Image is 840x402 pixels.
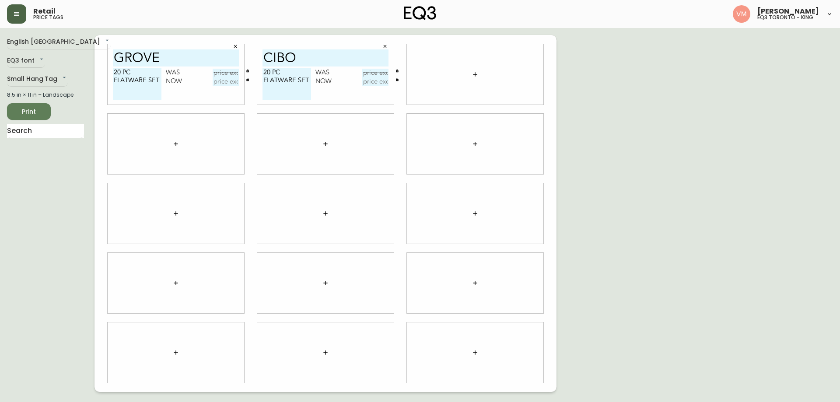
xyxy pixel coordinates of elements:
[33,8,56,15] span: Retail
[7,72,68,87] div: Small Hang Tag
[7,54,45,68] div: EQ3 font
[14,106,44,117] span: Print
[7,35,111,49] div: English [GEOGRAPHIC_DATA]
[113,57,144,67] input: price excluding $
[213,69,239,77] input: price excluding $
[18,13,144,21] div: [PERSON_NAME] Arm Chair
[166,69,213,77] div: Was
[7,91,84,99] div: 8.5 in × 11 in – Landscape
[18,26,144,38] div: Choose from black rubberwood, white rubberwood, solid ash, solid oak, or solid walnut.
[33,15,63,20] h5: price tags
[362,77,388,86] input: price excluding $
[262,68,311,100] textarea: 20 PC FLATWARE SET
[18,21,144,26] div: 21w × 20d × 30h
[113,68,161,100] textarea: 20 PC FLATWARE SET
[88,59,108,67] div: As shown
[733,5,750,23] img: 0f63483a436850f3a2e29d5ab35f16df
[166,77,213,86] div: Now
[757,15,813,20] h5: eq3 toronto - king
[757,8,819,15] span: [PERSON_NAME]
[404,6,436,20] img: logo
[315,69,362,77] div: Was
[7,124,84,138] input: Search
[362,69,388,77] input: price excluding $
[62,59,79,67] div: $249
[213,77,239,86] input: price excluding $
[315,77,362,86] div: Now
[7,103,51,120] button: Print
[47,59,58,67] div: From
